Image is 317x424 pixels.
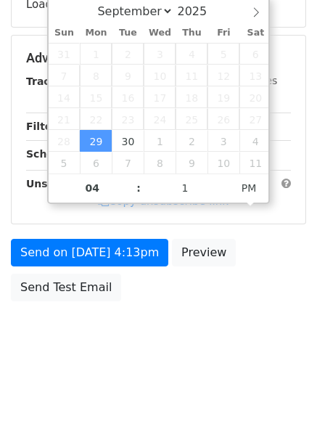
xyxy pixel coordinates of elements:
[26,76,75,87] strong: Tracking
[239,43,271,65] span: September 6, 2025
[173,4,226,18] input: Year
[239,130,271,152] span: October 4, 2025
[112,28,144,38] span: Tue
[176,43,207,65] span: September 4, 2025
[112,65,144,86] span: September 9, 2025
[112,130,144,152] span: September 30, 2025
[26,50,291,66] h5: Advanced
[80,86,112,108] span: September 15, 2025
[207,28,239,38] span: Fri
[176,65,207,86] span: September 11, 2025
[49,152,81,174] span: October 5, 2025
[144,28,176,38] span: Wed
[144,86,176,108] span: September 17, 2025
[112,86,144,108] span: September 16, 2025
[176,152,207,174] span: October 9, 2025
[49,65,81,86] span: September 7, 2025
[49,86,81,108] span: September 14, 2025
[80,152,112,174] span: October 6, 2025
[144,130,176,152] span: October 1, 2025
[144,108,176,130] span: September 24, 2025
[136,174,141,203] span: :
[26,121,63,132] strong: Filters
[112,43,144,65] span: September 2, 2025
[49,28,81,38] span: Sun
[176,130,207,152] span: October 2, 2025
[239,28,271,38] span: Sat
[207,65,239,86] span: September 12, 2025
[49,108,81,130] span: September 21, 2025
[49,43,81,65] span: August 31, 2025
[49,174,137,203] input: Hour
[172,239,236,266] a: Preview
[11,239,168,266] a: Send on [DATE] 4:13pm
[207,43,239,65] span: September 5, 2025
[207,130,239,152] span: October 3, 2025
[141,174,229,203] input: Minute
[144,65,176,86] span: September 10, 2025
[144,43,176,65] span: September 3, 2025
[207,108,239,130] span: September 26, 2025
[176,28,207,38] span: Thu
[239,65,271,86] span: September 13, 2025
[239,86,271,108] span: September 20, 2025
[112,108,144,130] span: September 23, 2025
[80,130,112,152] span: September 29, 2025
[80,28,112,38] span: Mon
[244,354,317,424] iframe: Chat Widget
[98,195,229,208] a: Copy unsubscribe link
[80,43,112,65] span: September 1, 2025
[229,174,269,203] span: Click to toggle
[207,86,239,108] span: September 19, 2025
[207,152,239,174] span: October 10, 2025
[11,274,121,301] a: Send Test Email
[80,65,112,86] span: September 8, 2025
[26,148,78,160] strong: Schedule
[176,108,207,130] span: September 25, 2025
[176,86,207,108] span: September 18, 2025
[49,130,81,152] span: September 28, 2025
[239,152,271,174] span: October 11, 2025
[112,152,144,174] span: October 7, 2025
[144,152,176,174] span: October 8, 2025
[80,108,112,130] span: September 22, 2025
[239,108,271,130] span: September 27, 2025
[26,178,97,189] strong: Unsubscribe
